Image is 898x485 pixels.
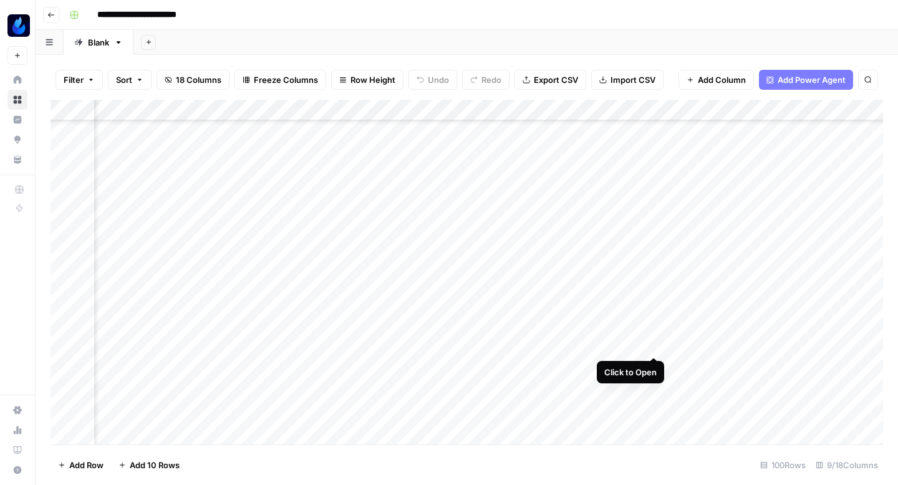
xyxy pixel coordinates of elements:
button: Workspace: AgentFire Content [7,10,27,41]
button: Add Power Agent [759,70,853,90]
span: Export CSV [534,74,578,86]
span: Filter [64,74,84,86]
span: Add 10 Rows [130,459,180,471]
img: AgentFire Content Logo [7,14,30,37]
span: Add Row [69,459,104,471]
span: Freeze Columns [254,74,318,86]
button: Sort [108,70,152,90]
button: Redo [462,70,509,90]
a: Your Data [7,150,27,170]
span: Import CSV [611,74,655,86]
button: Filter [56,70,103,90]
button: Import CSV [591,70,664,90]
a: Usage [7,420,27,440]
button: Add Column [678,70,754,90]
button: Freeze Columns [234,70,326,90]
div: Click to Open [604,366,657,378]
span: Redo [481,74,501,86]
a: Home [7,70,27,90]
button: Row Height [331,70,403,90]
a: Settings [7,400,27,420]
button: Undo [408,70,457,90]
div: 100 Rows [755,455,811,475]
span: Sort [116,74,132,86]
button: Help + Support [7,460,27,480]
button: Export CSV [514,70,586,90]
a: Opportunities [7,130,27,150]
a: Learning Hub [7,440,27,460]
a: Blank [64,30,133,55]
button: 18 Columns [157,70,229,90]
a: Insights [7,110,27,130]
div: 9/18 Columns [811,455,883,475]
div: Blank [88,36,109,49]
span: Add Power Agent [778,74,846,86]
button: Add Row [51,455,111,475]
a: Browse [7,90,27,110]
button: Add 10 Rows [111,455,187,475]
span: Row Height [350,74,395,86]
span: 18 Columns [176,74,221,86]
span: Undo [428,74,449,86]
span: Add Column [698,74,746,86]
